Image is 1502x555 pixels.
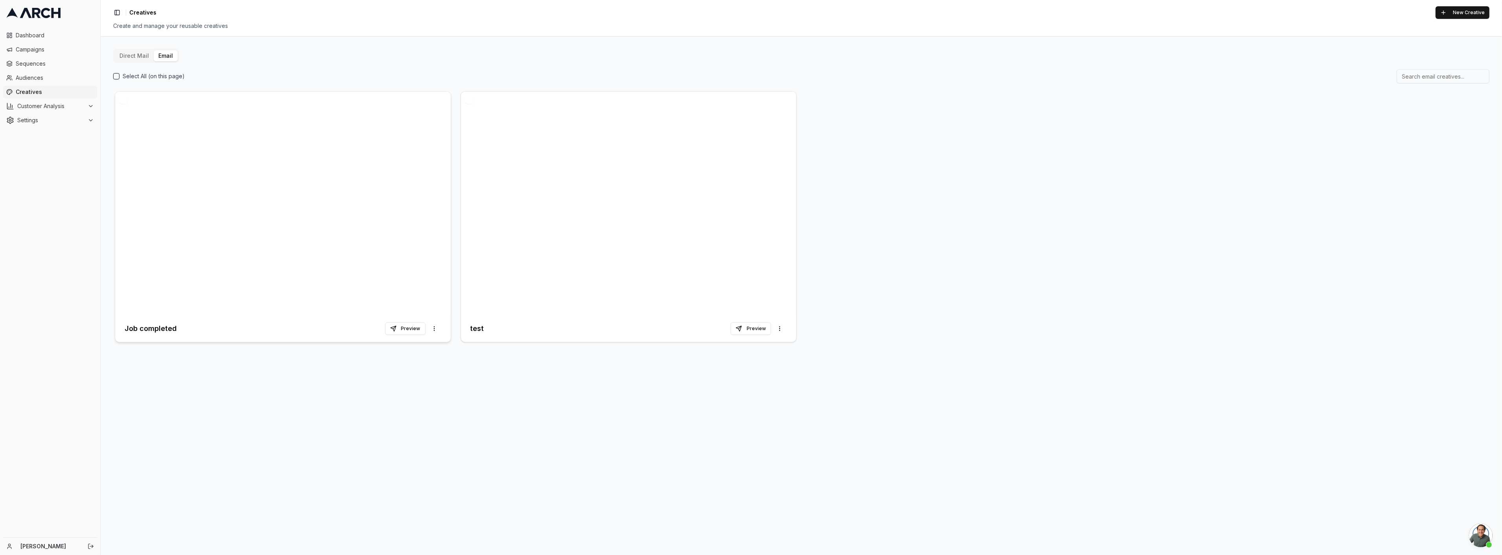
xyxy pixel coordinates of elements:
[129,9,156,17] nav: breadcrumb
[3,86,97,98] a: Creatives
[3,57,97,70] a: Sequences
[20,542,79,550] a: [PERSON_NAME]
[16,46,94,53] span: Campaigns
[154,50,178,61] button: Email
[1397,69,1489,83] input: Search email creatives...
[113,22,1489,30] div: Create and manage your reusable creatives
[16,31,94,39] span: Dashboard
[3,114,97,127] button: Settings
[3,43,97,56] a: Campaigns
[1469,524,1493,547] div: Open chat
[17,116,84,124] span: Settings
[129,9,156,17] span: Creatives
[1436,6,1489,19] button: New Creative
[3,29,97,42] a: Dashboard
[115,50,154,61] button: Direct Mail
[16,74,94,82] span: Audiences
[17,102,84,110] span: Customer Analysis
[85,541,96,552] button: Log out
[125,323,177,334] h3: Job completed
[3,100,97,112] button: Customer Analysis
[470,323,484,334] h3: test
[731,322,771,335] button: Preview
[123,72,185,80] label: Select All (on this page)
[16,88,94,96] span: Creatives
[3,72,97,84] a: Audiences
[16,60,94,68] span: Sequences
[385,322,426,335] button: Preview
